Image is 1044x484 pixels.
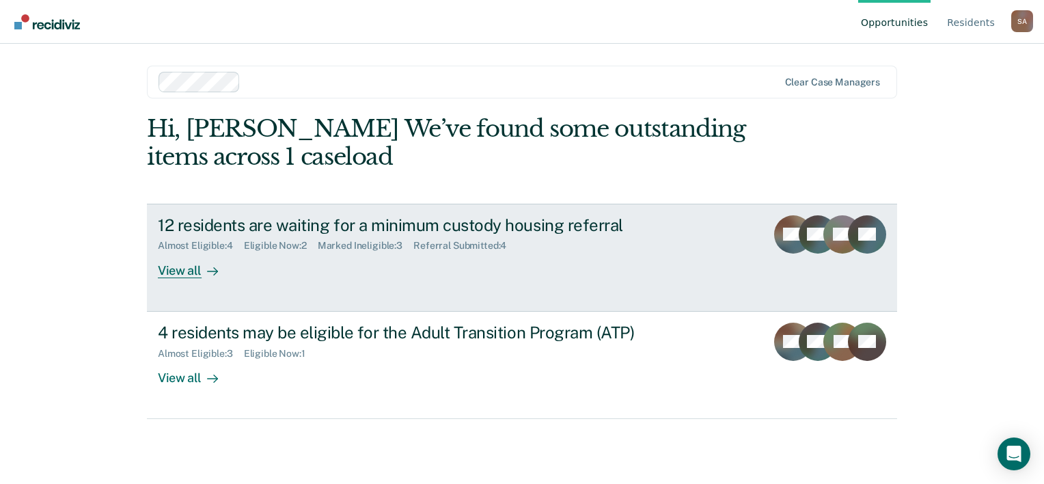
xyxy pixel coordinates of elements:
div: 4 residents may be eligible for the Adult Transition Program (ATP) [158,323,637,342]
div: Hi, [PERSON_NAME] We’ve found some outstanding items across 1 caseload [147,115,747,171]
div: Referral Submitted : 4 [413,240,517,252]
div: Clear case managers [785,77,880,88]
a: 12 residents are waiting for a minimum custody housing referralAlmost Eligible:4Eligible Now:2Mar... [147,204,897,312]
button: Profile dropdown button [1011,10,1033,32]
div: S A [1011,10,1033,32]
img: Recidiviz [14,14,80,29]
a: 4 residents may be eligible for the Adult Transition Program (ATP)Almost Eligible:3Eligible Now:1... [147,312,897,419]
div: Open Intercom Messenger [998,438,1030,470]
div: Almost Eligible : 3 [158,348,244,360]
div: View all [158,252,234,278]
div: Almost Eligible : 4 [158,240,244,252]
div: Eligible Now : 2 [244,240,318,252]
div: Marked Ineligible : 3 [318,240,413,252]
div: Eligible Now : 1 [244,348,316,360]
div: View all [158,359,234,386]
div: 12 residents are waiting for a minimum custody housing referral [158,215,637,235]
